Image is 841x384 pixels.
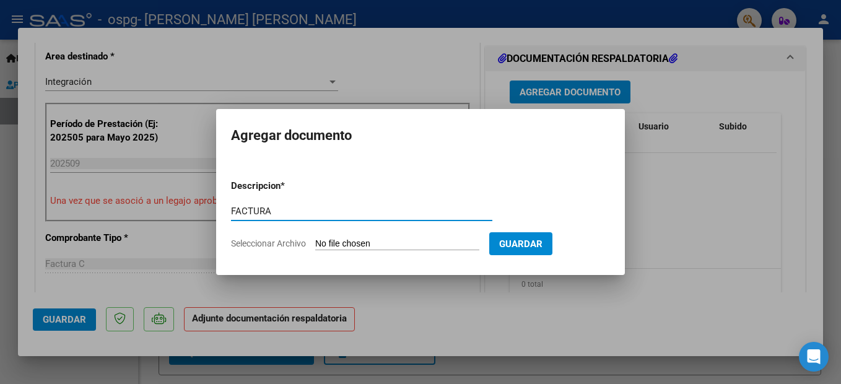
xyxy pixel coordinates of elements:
[499,238,543,250] span: Guardar
[231,179,345,193] p: Descripcion
[231,238,306,248] span: Seleccionar Archivo
[799,342,829,372] div: Open Intercom Messenger
[489,232,552,255] button: Guardar
[231,124,610,147] h2: Agregar documento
